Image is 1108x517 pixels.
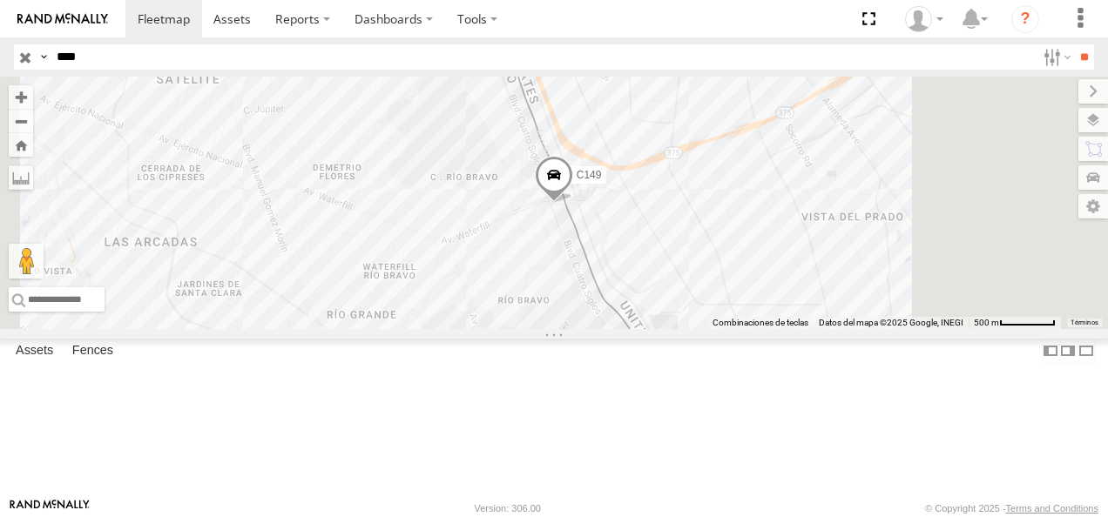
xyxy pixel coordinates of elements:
[1078,339,1095,364] label: Hide Summary Table
[1037,44,1074,70] label: Search Filter Options
[9,244,44,279] button: Arrastra al hombrecito al mapa para abrir Street View
[1011,5,1039,33] i: ?
[1071,319,1098,326] a: Términos (se abre en una nueva pestaña)
[9,133,33,157] button: Zoom Home
[1042,339,1059,364] label: Dock Summary Table to the Left
[37,44,51,70] label: Search Query
[1059,339,1077,364] label: Dock Summary Table to the Right
[925,503,1098,514] div: © Copyright 2025 -
[64,339,122,363] label: Fences
[1006,503,1098,514] a: Terms and Conditions
[9,85,33,109] button: Zoom in
[10,500,90,517] a: Visit our Website
[17,13,108,25] img: rand-logo.svg
[819,318,963,327] span: Datos del mapa ©2025 Google, INEGI
[9,109,33,133] button: Zoom out
[475,503,541,514] div: Version: 306.00
[577,169,602,181] span: C149
[713,317,808,329] button: Combinaciones de teclas
[974,318,999,327] span: 500 m
[969,317,1061,329] button: Escala del mapa: 500 m por 61 píxeles
[7,339,62,363] label: Assets
[9,165,33,190] label: Measure
[899,6,949,32] div: antonio fernandez
[1078,194,1108,218] label: Map Settings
